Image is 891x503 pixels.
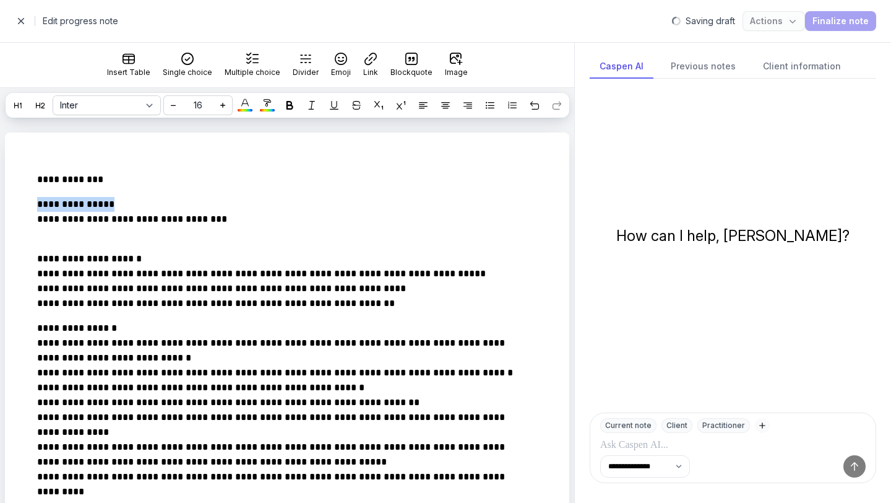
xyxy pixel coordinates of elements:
h2: Edit progress note [43,14,665,28]
div: Image [445,68,468,77]
button: Link [358,48,383,82]
div: Blockquote [390,68,433,77]
button: Finalize note [805,11,876,31]
span: Finalize note [812,14,869,28]
button: Actions [742,11,805,31]
div: Link [363,68,378,77]
div: Client information [753,55,851,79]
div: How can I help, [PERSON_NAME]? [616,226,850,246]
div: Single choice [163,68,212,77]
div: Previous notes [661,55,746,79]
div: Multiple choice [225,68,280,77]
text: 3 [508,107,509,109]
div: Saving draft [686,15,735,27]
span: Actions [750,14,798,28]
div: Emoji [331,68,351,77]
button: Insert Table [102,48,155,82]
div: Insert Table [107,68,150,77]
div: Caspen AI [590,55,653,79]
div: Practitioner [697,418,750,433]
div: Current note [600,418,656,433]
div: Divider [293,68,319,77]
button: 123 [502,95,522,115]
div: Client [661,418,692,433]
text: 2 [508,104,509,107]
text: 1 [508,102,509,104]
